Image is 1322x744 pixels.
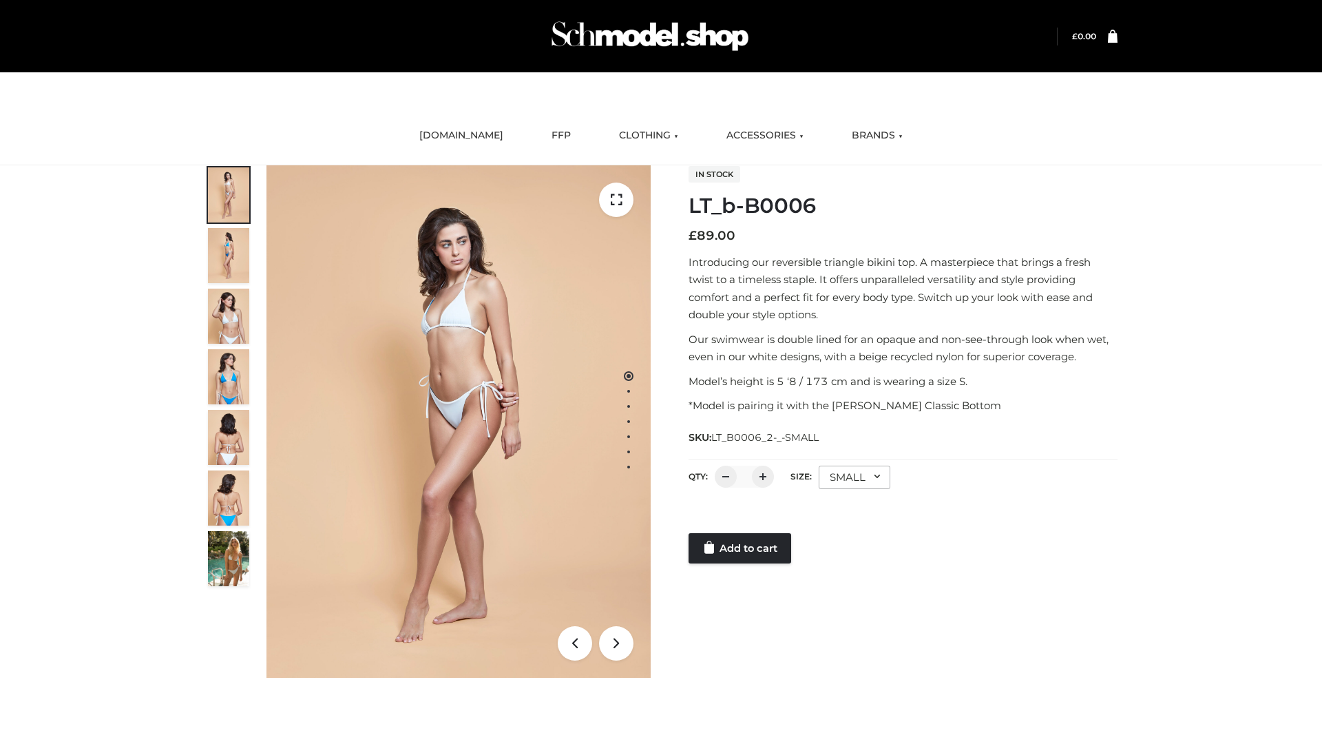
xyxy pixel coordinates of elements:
[711,431,819,444] span: LT_B0006_2-_-SMALL
[208,167,249,223] img: ArielClassicBikiniTop_CloudNine_AzureSky_OW114ECO_1-scaled.jpg
[841,121,913,151] a: BRANDS
[689,331,1118,366] p: Our swimwear is double lined for an opaque and non-see-through look when wet, even in our white d...
[819,466,890,489] div: SMALL
[689,228,735,243] bdi: 89.00
[208,410,249,465] img: ArielClassicBikiniTop_CloudNine_AzureSky_OW114ECO_7-scaled.jpg
[208,531,249,586] img: Arieltop_CloudNine_AzureSky2.jpg
[689,533,791,564] a: Add to cart
[790,471,812,482] label: Size:
[609,121,689,151] a: CLOTHING
[208,228,249,283] img: ArielClassicBikiniTop_CloudNine_AzureSky_OW114ECO_2-scaled.jpg
[266,165,651,678] img: ArielClassicBikiniTop_CloudNine_AzureSky_OW114ECO_1
[689,373,1118,391] p: Model’s height is 5 ‘8 / 173 cm and is wearing a size S.
[1072,31,1078,41] span: £
[208,289,249,344] img: ArielClassicBikiniTop_CloudNine_AzureSky_OW114ECO_3-scaled.jpg
[208,471,249,526] img: ArielClassicBikiniTop_CloudNine_AzureSky_OW114ECO_8-scaled.jpg
[409,121,514,151] a: [DOMAIN_NAME]
[689,228,697,243] span: £
[689,194,1118,218] h1: LT_b-B0006
[541,121,581,151] a: FFP
[547,9,753,63] img: Schmodel Admin 964
[208,349,249,404] img: ArielClassicBikiniTop_CloudNine_AzureSky_OW114ECO_4-scaled.jpg
[689,471,708,482] label: QTY:
[689,429,820,446] span: SKU:
[1072,31,1096,41] bdi: 0.00
[689,166,740,183] span: In stock
[716,121,814,151] a: ACCESSORIES
[689,254,1118,324] p: Introducing our reversible triangle bikini top. A masterpiece that brings a fresh twist to a time...
[689,397,1118,415] p: *Model is pairing it with the [PERSON_NAME] Classic Bottom
[1072,31,1096,41] a: £0.00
